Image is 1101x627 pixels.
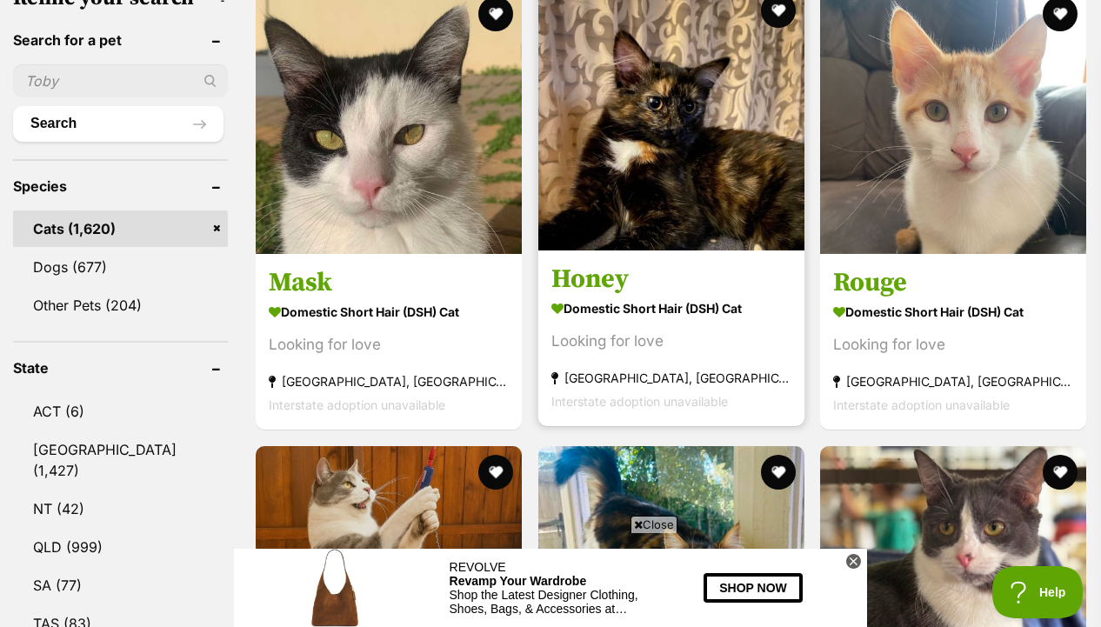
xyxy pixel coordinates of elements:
[631,516,677,533] span: Close
[833,333,1073,357] div: Looking for love
[833,299,1073,324] strong: Domestic Short Hair (DSH) Cat
[216,25,418,39] div: Revamp Your Wardrobe
[13,249,228,285] a: Dogs (677)
[760,455,795,490] button: favourite
[820,253,1086,430] a: Rouge Domestic Short Hair (DSH) Cat Looking for love [GEOGRAPHIC_DATA], [GEOGRAPHIC_DATA] Interst...
[13,360,228,376] header: State
[1043,455,1078,490] button: favourite
[13,490,228,527] a: NT (42)
[551,366,791,390] strong: [GEOGRAPHIC_DATA], [GEOGRAPHIC_DATA]
[13,529,228,565] a: QLD (999)
[478,455,513,490] button: favourite
[538,250,804,426] a: Honey Domestic Short Hair (DSH) Cat Looking for love [GEOGRAPHIC_DATA], [GEOGRAPHIC_DATA] Interst...
[13,106,224,141] button: Search
[269,299,509,324] strong: Domestic Short Hair (DSH) Cat
[992,566,1084,618] iframe: Help Scout Beacon - Open
[551,296,791,321] strong: Domestic Short Hair (DSH) Cat
[833,397,1010,412] span: Interstate adoption unavailable
[13,178,228,194] header: Species
[13,567,228,604] a: SA (77)
[269,333,509,357] div: Looking for love
[13,210,228,247] a: Cats (1,620)
[269,266,509,299] h3: Mask
[269,370,509,393] strong: [GEOGRAPHIC_DATA], [GEOGRAPHIC_DATA]
[470,24,568,53] button: SHOP NOW
[269,397,445,412] span: Interstate adoption unavailable
[256,253,522,430] a: Mask Domestic Short Hair (DSH) Cat Looking for love [GEOGRAPHIC_DATA], [GEOGRAPHIC_DATA] Intersta...
[13,32,228,48] header: Search for a pet
[551,330,791,353] div: Looking for love
[13,287,228,324] a: Other Pets (204)
[13,393,228,430] a: ACT (6)
[551,394,728,409] span: Interstate adoption unavailable
[13,64,228,97] input: Toby
[833,370,1073,393] strong: [GEOGRAPHIC_DATA], [GEOGRAPHIC_DATA]
[216,39,418,67] div: Shop the Latest Designer Clothing, Shoes, Bags, & Accessories at REVOLVE
[551,263,791,296] h3: Honey
[216,11,418,25] div: REVOLVE
[833,266,1073,299] h3: Rouge
[13,431,228,489] a: [GEOGRAPHIC_DATA] (1,427)
[234,540,867,618] iframe: Advertisement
